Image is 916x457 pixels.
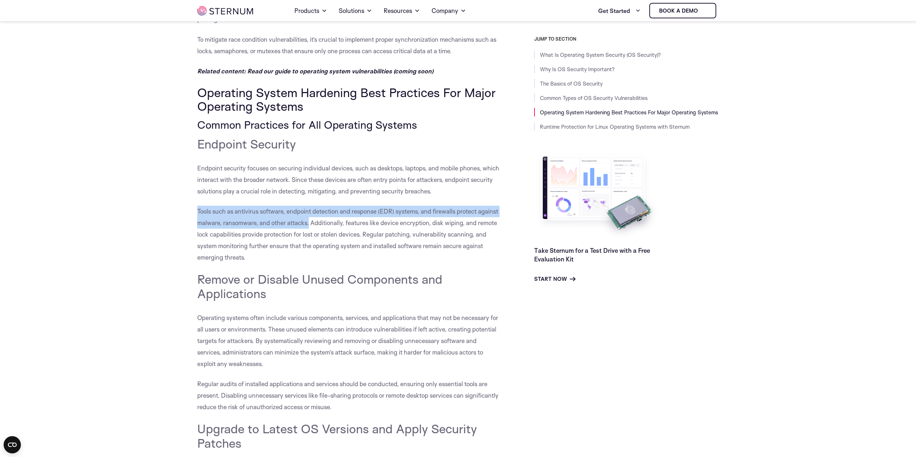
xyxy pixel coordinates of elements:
[197,421,477,451] span: Upgrade to Latest OS Versions and Apply Security Patches
[534,151,660,241] img: Take Sternum for a Test Drive with a Free Evaluation Kit
[197,380,498,411] span: Regular audits of installed applications and services should be conducted, ensuring only essentia...
[540,66,615,73] a: Why Is OS Security Important?
[534,247,650,263] a: Take Sternum for a Test Drive with a Free Evaluation Kit
[598,4,641,18] a: Get Started
[197,36,496,55] span: To mitigate race condition vulnerabilities, it’s crucial to implement proper synchronization mech...
[197,118,417,131] span: Common Practices for All Operating Systems
[294,1,327,21] a: Products
[197,85,496,114] span: Operating System Hardening Best Practices For Major Operating Systems
[540,109,718,116] a: Operating System Hardening Best Practices For Major Operating Systems
[432,1,466,21] a: Company
[540,95,647,101] a: Common Types of OS Security Vulnerabilities
[4,436,21,453] button: Open CMP widget
[384,1,420,21] a: Resources
[197,271,442,301] span: Remove or Disable Unused Components and Applications
[197,207,498,261] span: Tools such as antivirus software, endpoint detection and response (EDR) systems, and firewalls pr...
[534,275,576,283] a: Start Now
[339,1,372,21] a: Solutions
[540,123,690,130] a: Runtime Protection for Linux Operating Systems with Sternum
[197,6,253,15] img: sternum iot
[197,67,433,75] i: Related content: Read our guide to operating system vulnerabilities (coming soon)
[197,164,499,195] span: Endpoint security focuses on securing individual devices, such as desktops, laptops, and mobile p...
[197,314,498,367] span: Operating systems often include various components, services, and applications that may not be ne...
[540,51,661,58] a: What Is Operating System Security (OS Security)?
[649,3,716,18] a: Book a demo
[534,36,719,42] h3: JUMP TO SECTION
[197,136,296,151] span: Endpoint Security
[540,80,603,87] a: The Basics of OS Security
[701,8,707,14] img: sternum iot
